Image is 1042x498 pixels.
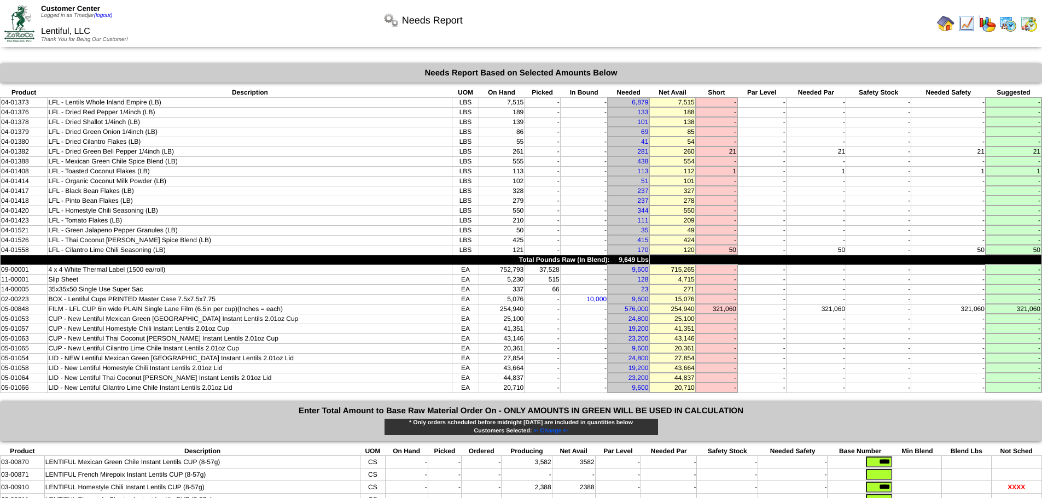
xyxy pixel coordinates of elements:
[986,215,1041,225] td: -
[632,344,648,352] a: 9,600
[48,156,452,166] td: LFL - Mexican Green Chile Spice Blend (LB)
[696,196,737,206] td: -
[452,166,479,176] td: LBS
[1,137,48,147] td: 04-01380
[41,4,100,13] span: Customer Center
[1,117,48,127] td: 04-01378
[525,147,560,156] td: -
[632,384,648,391] a: 9,600
[1,274,48,284] td: 11-00001
[560,156,608,166] td: -
[696,97,737,107] td: -
[637,216,648,224] a: 111
[525,215,560,225] td: -
[48,127,452,137] td: LFL - Dried Green Onion 1/4inch (LB)
[48,235,452,245] td: LFL - Thai Coconut [PERSON_NAME] Spice Blend (LB)
[628,335,649,342] a: 23,200
[786,147,846,156] td: 21
[737,176,786,186] td: -
[846,274,911,284] td: -
[48,97,452,107] td: LFL - Lentils Whole Inland Empire (LB)
[637,236,648,244] a: 415
[628,315,649,323] a: 24,800
[786,265,846,274] td: -
[911,225,986,235] td: -
[525,117,560,127] td: -
[846,206,911,215] td: -
[479,235,525,245] td: 425
[1,176,48,186] td: 04-01414
[911,166,986,176] td: 1
[649,156,695,166] td: 554
[452,274,479,284] td: EA
[911,265,986,274] td: -
[479,166,525,176] td: 113
[525,196,560,206] td: -
[628,364,649,372] a: 19,200
[696,274,737,284] td: -
[637,276,648,283] a: 128
[560,284,608,294] td: -
[637,207,648,214] a: 344
[737,235,786,245] td: -
[94,13,113,19] a: (logout)
[1,265,48,274] td: 09-00001
[1,206,48,215] td: 04-01420
[911,88,986,97] th: Needed Safety
[560,274,608,284] td: -
[41,27,90,36] span: Lentiful, LLC
[560,127,608,137] td: -
[586,295,607,303] a: 10,000
[1,225,48,235] td: 04-01521
[637,187,648,195] a: 237
[48,107,452,117] td: LFL - Dried Red Pepper 1/4inch (LB)
[1,215,48,225] td: 04-01423
[525,206,560,215] td: -
[696,156,737,166] td: -
[637,148,648,155] a: 281
[479,186,525,196] td: 328
[911,147,986,156] td: 21
[1,107,48,117] td: 04-01376
[560,97,608,107] td: -
[479,176,525,186] td: 102
[737,166,786,176] td: -
[641,138,648,145] a: 41
[1,166,48,176] td: 04-01408
[1,245,48,255] td: 04-01558
[846,166,911,176] td: -
[525,107,560,117] td: -
[737,245,786,255] td: -
[786,156,846,166] td: -
[452,186,479,196] td: LBS
[48,117,452,127] td: LFL - Dried Shallot 1/4inch (LB)
[452,88,479,97] th: UOM
[911,107,986,117] td: -
[649,147,695,156] td: 260
[649,215,695,225] td: 209
[649,137,695,147] td: 54
[911,97,986,107] td: -
[986,166,1041,176] td: 1
[641,177,648,185] a: 51
[846,88,911,97] th: Safety Stock
[1,88,48,97] th: Product
[479,97,525,107] td: 7,515
[696,186,737,196] td: -
[1,196,48,206] td: 04-01418
[479,147,525,156] td: 261
[525,235,560,245] td: -
[560,235,608,245] td: -
[696,147,737,156] td: 21
[986,186,1041,196] td: -
[649,176,695,186] td: 101
[911,274,986,284] td: -
[560,88,608,97] th: In Bound
[534,427,568,434] span: ⇐ Change ⇐
[641,226,648,234] a: 35
[48,186,452,196] td: LFL - Black Bean Flakes (LB)
[560,265,608,274] td: -
[649,166,695,176] td: 112
[958,15,975,32] img: line_graph.gif
[560,147,608,156] td: -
